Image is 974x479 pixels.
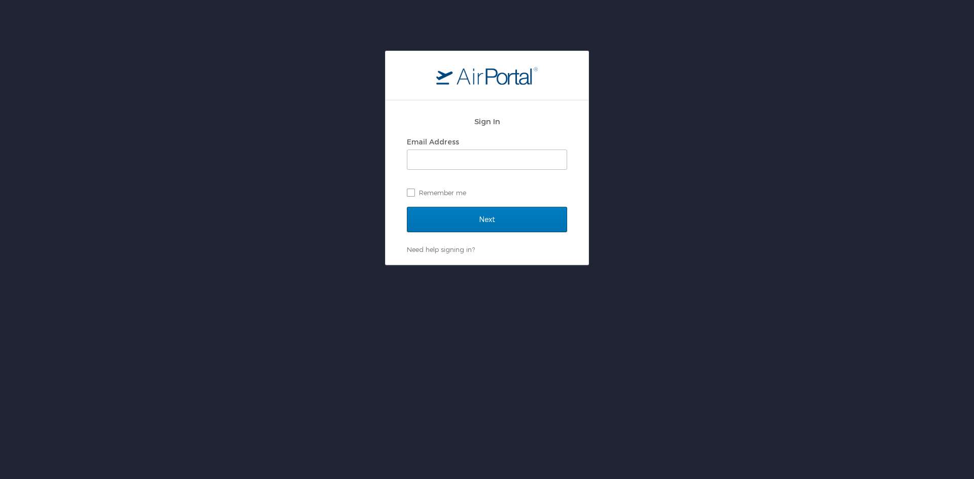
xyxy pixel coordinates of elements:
label: Email Address [407,137,459,146]
h2: Sign In [407,116,567,127]
img: logo [436,66,538,85]
label: Remember me [407,185,567,200]
input: Next [407,207,567,232]
a: Need help signing in? [407,245,475,253]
